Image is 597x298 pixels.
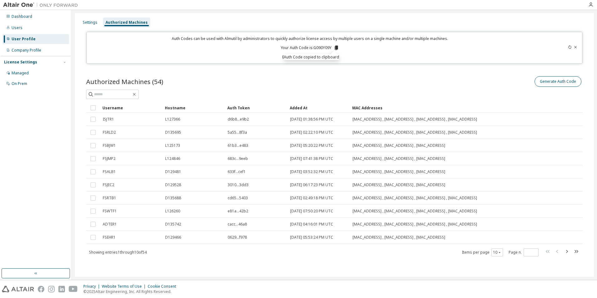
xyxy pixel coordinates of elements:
span: [MAC_ADDRESS] , [MAC_ADDRESS] , [MAC_ADDRESS] , [MAC_ADDRESS] [353,196,477,201]
span: 61b3...e483 [228,143,248,148]
div: Company Profile [12,48,41,53]
span: L127366 [165,117,180,122]
span: [DATE] 05:20:22 PM UTC [290,143,333,148]
div: Auth Token [227,103,285,113]
div: Username [102,103,160,113]
span: D135742 [165,222,181,227]
div: Managed [12,71,29,76]
span: L125173 [165,143,180,148]
span: 633f...cef1 [228,169,246,174]
span: [DATE] 02:49:18 PM UTC [290,196,333,201]
div: License Settings [4,60,37,65]
span: Page n. [509,248,539,256]
span: D135695 [165,130,181,135]
button: 10 [493,250,501,255]
span: Items per page [462,248,503,256]
span: [DATE] 07:50:20 PM UTC [290,209,333,214]
span: e81a...42b2 [228,209,248,214]
span: 5a55...8f3a [228,130,247,135]
span: 3010...3dd3 [228,182,249,187]
span: D129528 [165,182,181,187]
span: [MAC_ADDRESS] , [MAC_ADDRESS] , [MAC_ADDRESS] , [MAC_ADDRESS] [353,130,477,135]
span: 0629...f978 [228,235,247,240]
span: D129481 [165,169,181,174]
p: © 2025 Altair Engineering, Inc. All Rights Reserved. [83,289,180,294]
div: Cookie Consent [148,284,180,289]
span: [MAC_ADDRESS] , [MAC_ADDRESS] , [MAC_ADDRESS] [353,182,445,187]
span: d6b8...e9b2 [228,117,249,122]
span: 683c...9eeb [228,156,248,161]
img: youtube.svg [69,286,78,292]
span: [MAC_ADDRESS] , [MAC_ADDRESS] , [MAC_ADDRESS] [353,235,445,240]
span: FSJEC2 [103,182,114,187]
button: Generate Auth Code [535,76,581,87]
span: L124846 [165,156,180,161]
span: [MAC_ADDRESS] , [MAC_ADDRESS] , [MAC_ADDRESS] [353,169,445,174]
span: [DATE] 04:16:01 PM UTC [290,222,333,227]
span: [MAC_ADDRESS] , [MAC_ADDRESS] , [MAC_ADDRESS] , [MAC_ADDRESS] [353,209,477,214]
span: [DATE] 02:22:10 PM UTC [290,130,333,135]
img: altair_logo.svg [2,286,34,292]
span: FSEHR1 [103,235,116,240]
span: [MAC_ADDRESS] , [MAC_ADDRESS] , [MAC_ADDRESS] [353,156,445,161]
span: [DATE] 06:17:23 PM UTC [290,182,333,187]
span: ADTER1 [103,222,117,227]
div: Website Terms of Use [102,284,148,289]
span: D129466 [165,235,181,240]
span: ISJTR1 [103,117,114,122]
div: On Prem [12,81,27,86]
div: Hostname [165,103,222,113]
span: FSJMP2 [103,156,116,161]
span: [DATE] 05:53:24 PM UTC [290,235,333,240]
span: [DATE] 01:38:56 PM UTC [290,117,333,122]
div: Auth Code copied to clipboard [284,54,339,60]
span: cd65...5403 [228,196,248,201]
span: [MAC_ADDRESS] , [MAC_ADDRESS] , [MAC_ADDRESS] , [MAC_ADDRESS] [353,117,477,122]
span: [MAC_ADDRESS] , [MAC_ADDRESS] , [MAC_ADDRESS] [353,143,445,148]
span: FSBJW1 [103,143,116,148]
div: Settings [83,20,97,25]
span: [MAC_ADDRESS] , [MAC_ADDRESS] , [MAC_ADDRESS] , [MAC_ADDRESS] [353,222,477,227]
img: instagram.svg [48,286,55,292]
p: Auth Codes can be used with Almutil by administrators to quickly authorize license access by mult... [91,36,530,41]
span: FSRTB1 [103,196,116,201]
span: D135688 [165,196,181,201]
div: Authorized Machines [106,20,148,25]
div: MAC Addresses [352,103,517,113]
span: [DATE] 07:41:38 PM UTC [290,156,333,161]
div: Privacy [83,284,102,289]
span: Authorized Machines (54) [86,77,163,86]
span: Showing entries 1 through 10 of 54 [89,250,147,255]
img: linkedin.svg [58,286,65,292]
span: FSRLD2 [103,130,116,135]
img: facebook.svg [38,286,44,292]
span: L126260 [165,209,180,214]
div: Dashboard [12,14,32,19]
img: Altair One [3,2,81,8]
div: Added At [290,103,347,113]
p: Expires in 2 minutes, 21 seconds [91,54,530,60]
span: cacc...46a8 [228,222,247,227]
p: Your Auth Code is: G090Y09Y [281,45,339,51]
span: FSWTF1 [103,209,117,214]
span: [DATE] 03:52:32 PM UTC [290,169,333,174]
div: Users [12,25,22,30]
div: User Profile [12,37,36,42]
span: FSALB1 [103,169,116,174]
